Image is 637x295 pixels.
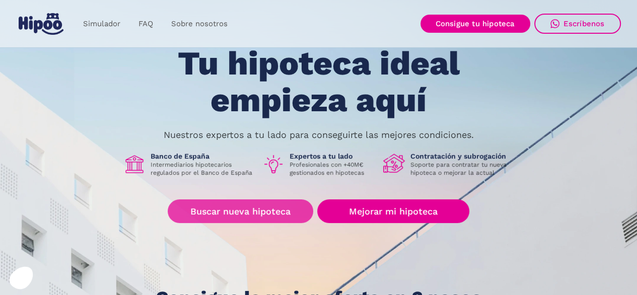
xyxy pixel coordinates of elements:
[563,19,605,28] div: Escríbenos
[534,14,621,34] a: Escríbenos
[127,45,509,118] h1: Tu hipoteca ideal empieza aquí
[420,15,530,33] a: Consigue tu hipoteca
[164,131,474,139] p: Nuestros expertos a tu lado para conseguirte las mejores condiciones.
[151,152,254,161] h1: Banco de España
[162,14,237,34] a: Sobre nosotros
[290,152,375,161] h1: Expertos a tu lado
[17,9,66,39] a: home
[168,199,313,223] a: Buscar nueva hipoteca
[74,14,129,34] a: Simulador
[290,161,375,177] p: Profesionales con +40M€ gestionados en hipotecas
[317,199,469,223] a: Mejorar mi hipoteca
[129,14,162,34] a: FAQ
[410,161,514,177] p: Soporte para contratar tu nueva hipoteca o mejorar la actual
[410,152,514,161] h1: Contratación y subrogación
[151,161,254,177] p: Intermediarios hipotecarios regulados por el Banco de España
